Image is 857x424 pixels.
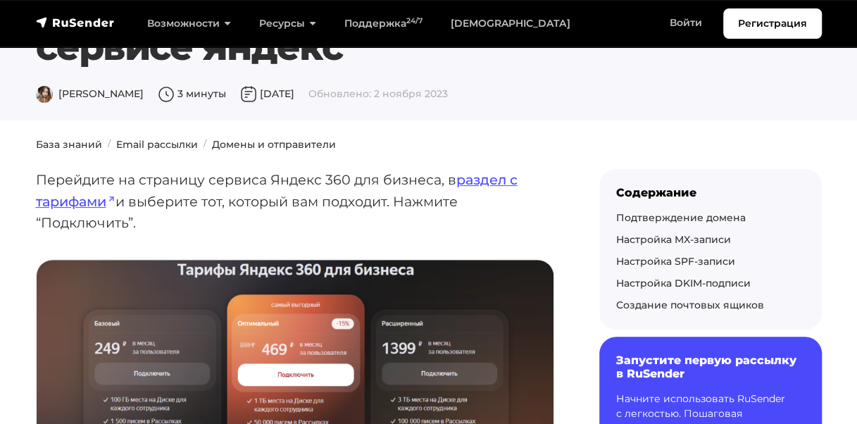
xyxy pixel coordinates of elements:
[656,8,716,37] a: Войти
[36,169,554,234] p: Перейдите на страницу сервиса Яндекс 360 для бизнеса, в и выберите тот, который вам подходит. Наж...
[616,255,735,268] a: Настройка SPF-записи
[616,354,805,380] h6: Запустите первую рассылку в RuSender
[240,87,294,100] span: [DATE]
[240,86,257,103] img: Дата публикации
[158,86,175,103] img: Время чтения
[36,171,518,210] a: раздел с тарифами
[616,186,805,199] div: Содержание
[212,138,336,151] a: Домены и отправители
[133,9,245,38] a: Возможности
[616,299,764,311] a: Создание почтовых ящиков
[36,138,102,151] a: База знаний
[27,137,830,152] nav: breadcrumb
[36,15,115,30] img: RuSender
[116,138,198,151] a: Email рассылки
[158,87,226,100] span: 3 минуты
[437,9,584,38] a: [DEMOGRAPHIC_DATA]
[330,9,437,38] a: Поддержка24/7
[616,211,746,224] a: Подтверждение домена
[406,16,423,25] sup: 24/7
[308,87,448,100] span: Обновлено: 2 ноября 2023
[616,233,731,246] a: Настройка MX-записи
[245,9,330,38] a: Ресурсы
[36,87,144,100] span: [PERSON_NAME]
[616,277,751,289] a: Настройка DKIM-подписи
[723,8,822,39] a: Регистрация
